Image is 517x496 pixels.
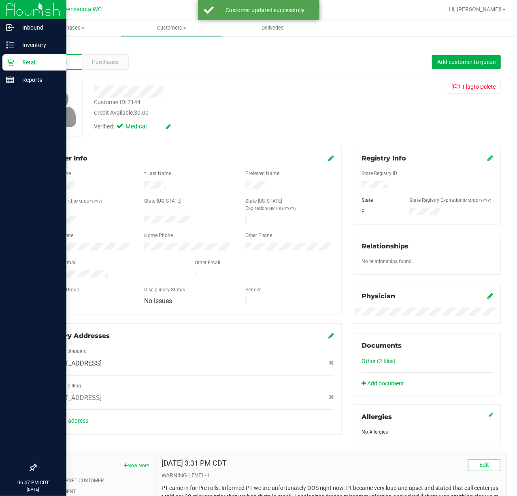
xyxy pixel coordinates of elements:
label: State [US_STATE] Expiration [245,197,334,212]
inline-svg: Reports [6,76,14,84]
span: Purchases [92,58,119,66]
button: LEVEL 2- UPSET CUSTOMER [42,477,104,484]
span: No Issues [144,297,172,305]
span: Physician [362,292,395,300]
span: Registry Info [362,154,406,162]
span: [STREET_ADDRESS] [43,359,102,368]
span: Edit [479,462,489,468]
a: Add document [362,379,408,388]
span: Relationships [362,242,408,250]
div: No Allergies [362,428,493,436]
inline-svg: Inventory [6,41,14,49]
a: Deliveries [222,19,323,36]
span: Purchases [19,24,121,32]
span: Customers [121,24,221,32]
button: New Note [124,462,149,469]
span: Hi, [PERSON_NAME]! [449,6,502,13]
inline-svg: Inbound [6,24,14,32]
label: Home Phone [144,232,173,239]
span: Add customer to queue [437,59,496,65]
label: Gender [245,286,261,293]
a: Customers [121,19,222,36]
div: Verified: [94,122,171,131]
label: Other Email [195,259,220,266]
label: State [US_STATE] [144,197,181,205]
span: Deliveries [251,24,295,32]
h4: [DATE] 3:31 PM CDT [162,459,227,467]
p: Inbound [14,23,63,32]
div: FL [355,208,403,215]
div: Customer ID: 7144 [94,98,140,107]
span: (MM/DD/YYYY) [463,198,491,203]
label: State Registry Expiration [409,197,491,204]
span: [STREET_ADDRESS] [43,393,102,403]
span: Medical [126,122,158,131]
button: Flagto Delete [447,80,501,94]
span: Documents [362,342,402,349]
inline-svg: Retail [6,58,14,66]
p: Inventory [14,40,63,50]
button: Add customer to queue [432,55,501,69]
a: Purchases [19,19,121,36]
span: Notes [42,459,149,469]
label: Last Name [147,170,171,177]
span: Delivery Addresses [43,332,110,340]
div: Customer updated successfully. [218,6,313,14]
span: $0.00 [134,109,149,116]
p: Retail [14,58,63,67]
span: Allergies [362,413,392,421]
label: No relationships found. [362,258,413,265]
span: (MM/DD/YYYY) [74,199,102,203]
p: WARNING LEVEL-1 [162,471,500,480]
label: State Registry ID [362,170,397,177]
span: Pensacola WC [64,6,102,13]
span: (MM/DD/YYYY) [268,206,296,211]
a: Other (2 files) [362,358,396,364]
button: Edit [468,459,500,471]
p: 06:47 PM CDT [4,479,63,486]
label: Other Phone [245,232,272,239]
label: Date of Birth [47,197,102,205]
p: Reports [14,75,63,85]
p: [DATE] [4,486,63,492]
div: Credit Available: [94,109,321,117]
div: State [355,197,403,204]
label: Preferred Name [245,170,280,177]
label: Disciplinary Status [144,286,185,293]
